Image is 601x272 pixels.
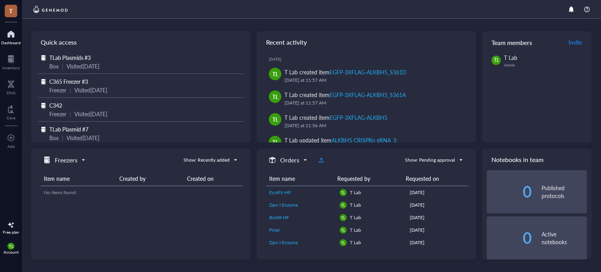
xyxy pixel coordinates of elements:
span: Invite [569,38,582,46]
div: [DATE] [410,214,465,221]
button: Invite [568,36,582,49]
div: T Lab created item [284,68,407,76]
span: BsiWI-HF [269,214,289,221]
div: Dashboard [1,40,21,45]
span: TL [341,215,345,220]
div: EGFP-3XFLAG-ALKBH5_S361A [329,91,406,99]
div: EGFP-3XFLAG-ALKBH5 [329,113,387,121]
span: T [9,6,13,16]
div: [DATE] at 11:57 AM [284,99,463,107]
h5: Orders [280,155,299,165]
div: No items found [44,189,240,196]
span: TL [272,70,278,78]
span: T Lab [350,227,361,233]
a: PmeI [269,227,333,234]
div: [DATE] at 11:57 AM [284,76,463,84]
div: Add [7,144,15,149]
span: TL [272,115,278,124]
span: T Lab [504,54,517,61]
span: Dpn I Enzyme [269,202,298,208]
a: TLT Lab created itemEGFP-3XFLAG-ALKBH5_S361A[DATE] at 11:57 AM [263,87,470,110]
div: [DATE] [269,57,470,61]
span: TLab Plasmids #3 [49,54,91,61]
div: Show: Pending approval [405,157,455,164]
div: Team members [482,31,592,53]
div: [DATE] at 11:56 AM [284,122,463,130]
div: Active notebooks [542,230,587,246]
div: 0 [487,232,532,244]
a: Core [7,103,15,120]
div: 0 [487,186,532,198]
span: T Lab [350,189,361,196]
span: TLab Plasmid #7 [49,125,88,133]
div: [DATE] [410,202,465,209]
div: Visited [DATE] [74,86,107,94]
div: Admin [504,63,587,67]
span: T Lab [350,202,361,208]
div: [DATE] [410,227,465,234]
span: Dpn I Enzyme [269,239,298,246]
div: T Lab created item [284,90,406,99]
span: T Lab [350,214,361,221]
th: Created by [116,171,184,186]
div: Freezer [49,86,67,94]
a: TLT Lab created itemEGFP-3XFLAG-ALKBH5[DATE] at 11:56 AM [263,110,470,133]
div: Show: Recently added [184,157,230,164]
span: TL [272,92,278,101]
div: EGFP-3XFLAG-ALKBH5_S361D [329,68,407,76]
span: TL [341,190,345,195]
span: TL [341,228,345,232]
a: DNA [7,78,16,95]
div: | [70,86,71,94]
div: Visited [DATE] [74,110,107,118]
th: Item name [41,171,116,186]
span: TL [494,57,499,64]
div: Visited [DATE] [67,62,99,70]
div: Box [49,133,59,142]
div: Box [49,62,59,70]
div: Inventory [2,65,20,70]
th: Item name [266,171,334,186]
span: EcoRV-HF [269,189,291,196]
a: BsiWI-HF [269,214,333,221]
div: Freezer [49,110,67,118]
span: PmeI [269,227,279,233]
a: Inventory [2,53,20,70]
span: TL [9,244,13,249]
div: Account [4,250,19,254]
div: Quick access [31,31,250,53]
span: T Lab [350,239,361,246]
a: Dpn I Enzyme [269,239,333,246]
div: | [70,110,71,118]
h5: Freezers [55,155,77,165]
span: C342 [49,101,62,109]
a: TLT Lab created itemEGFP-3XFLAG-ALKBH5_S361D[DATE] at 11:57 AM [263,65,470,87]
div: Recent activity [257,31,476,53]
div: Free plan [3,230,19,234]
div: | [62,133,63,142]
span: C365 Freezer #3 [49,77,88,85]
div: Notebooks in team [482,149,592,171]
span: TL [341,203,345,207]
a: Dpn I Enzyme [269,202,333,209]
div: Published protocols [542,184,587,200]
div: Core [7,115,15,120]
img: genemod-logo [31,5,70,14]
th: Requested on [403,171,462,186]
th: Created on [184,171,243,186]
div: | [62,62,63,70]
th: Requested by [334,171,402,186]
div: Visited [DATE] [67,133,99,142]
a: EcoRV-HF [269,189,333,196]
div: [DATE] [410,239,465,246]
div: T Lab created item [284,113,387,122]
div: DNA [7,90,16,95]
div: [DATE] [410,189,465,196]
a: Dashboard [1,28,21,45]
span: TL [341,240,345,245]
